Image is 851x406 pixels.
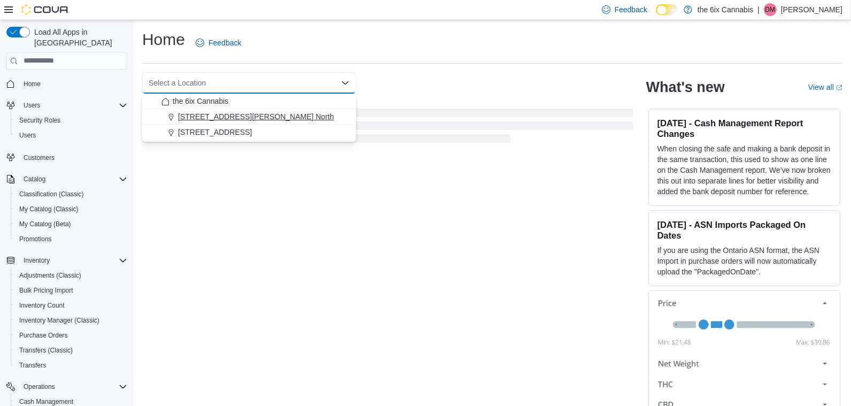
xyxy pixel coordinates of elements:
[11,202,131,217] button: My Catalog (Classic)
[15,233,56,246] a: Promotions
[11,113,131,128] button: Security Roles
[142,29,185,50] h1: Home
[191,32,245,53] a: Feedback
[178,111,334,122] span: [STREET_ADDRESS][PERSON_NAME] North
[15,269,127,282] span: Adjustments (Classic)
[781,3,842,16] p: [PERSON_NAME]
[19,316,99,325] span: Inventory Manager (Classic)
[11,128,131,143] button: Users
[19,131,36,140] span: Users
[24,80,41,88] span: Home
[764,3,777,16] div: Dhwanit Modi
[11,283,131,298] button: Bulk Pricing Import
[657,118,831,139] h3: [DATE] - Cash Management Report Changes
[15,359,127,372] span: Transfers
[836,85,842,91] svg: External link
[15,284,127,297] span: Bulk Pricing Import
[11,187,131,202] button: Classification (Classic)
[19,271,81,280] span: Adjustments (Classic)
[24,175,45,183] span: Catalog
[2,253,131,268] button: Inventory
[341,79,350,87] button: Close list of options
[19,361,46,370] span: Transfers
[142,109,356,125] button: [STREET_ADDRESS][PERSON_NAME] North
[15,203,83,216] a: My Catalog (Classic)
[15,359,50,372] a: Transfers
[2,76,131,91] button: Home
[2,379,131,394] button: Operations
[15,299,69,312] a: Inventory Count
[2,172,131,187] button: Catalog
[15,114,127,127] span: Security Roles
[657,219,831,241] h3: [DATE] - ASN Imports Packaged On Dates
[19,286,73,295] span: Bulk Pricing Import
[15,314,127,327] span: Inventory Manager (Classic)
[11,268,131,283] button: Adjustments (Classic)
[19,99,44,112] button: Users
[808,83,842,91] a: View allExternal link
[208,37,241,48] span: Feedback
[15,218,127,231] span: My Catalog (Beta)
[11,358,131,373] button: Transfers
[24,101,40,110] span: Users
[11,328,131,343] button: Purchase Orders
[19,254,54,267] button: Inventory
[757,3,760,16] p: |
[30,27,127,48] span: Load All Apps in [GEOGRAPHIC_DATA]
[19,173,50,186] button: Catalog
[656,4,678,16] input: Dark Mode
[15,218,75,231] a: My Catalog (Beta)
[19,380,59,393] button: Operations
[142,94,356,109] button: the 6ix Cannabis
[173,96,228,106] span: the 6ix Cannabis
[19,397,73,406] span: Cash Management
[142,94,356,140] div: Choose from the following options
[15,329,72,342] a: Purchase Orders
[15,299,127,312] span: Inventory Count
[15,129,40,142] a: Users
[142,125,356,140] button: [STREET_ADDRESS]
[19,173,127,186] span: Catalog
[2,98,131,113] button: Users
[19,77,127,90] span: Home
[19,346,73,355] span: Transfers (Classic)
[15,344,127,357] span: Transfers (Classic)
[15,129,127,142] span: Users
[19,235,52,243] span: Promotions
[19,78,45,90] a: Home
[15,114,65,127] a: Security Roles
[15,344,77,357] a: Transfers (Classic)
[11,313,131,328] button: Inventory Manager (Classic)
[646,79,725,96] h2: What's new
[765,3,776,16] span: DM
[15,233,127,246] span: Promotions
[2,149,131,165] button: Customers
[11,232,131,247] button: Promotions
[15,269,86,282] a: Adjustments (Classic)
[142,111,633,145] span: Loading
[19,205,79,213] span: My Catalog (Classic)
[19,190,84,198] span: Classification (Classic)
[15,188,88,201] a: Classification (Classic)
[657,143,831,197] p: When closing the safe and making a bank deposit in the same transaction, this used to show as one...
[698,3,753,16] p: the 6ix Cannabis
[24,256,50,265] span: Inventory
[15,284,78,297] a: Bulk Pricing Import
[11,298,131,313] button: Inventory Count
[657,245,831,277] p: If you are using the Ontario ASN format, the ASN Import in purchase orders will now automatically...
[19,301,65,310] span: Inventory Count
[19,380,127,393] span: Operations
[24,154,55,162] span: Customers
[19,254,127,267] span: Inventory
[178,127,252,137] span: [STREET_ADDRESS]
[19,99,127,112] span: Users
[615,4,647,15] span: Feedback
[19,331,68,340] span: Purchase Orders
[19,151,59,164] a: Customers
[19,116,60,125] span: Security Roles
[15,314,104,327] a: Inventory Manager (Classic)
[11,217,131,232] button: My Catalog (Beta)
[19,220,71,228] span: My Catalog (Beta)
[15,188,127,201] span: Classification (Classic)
